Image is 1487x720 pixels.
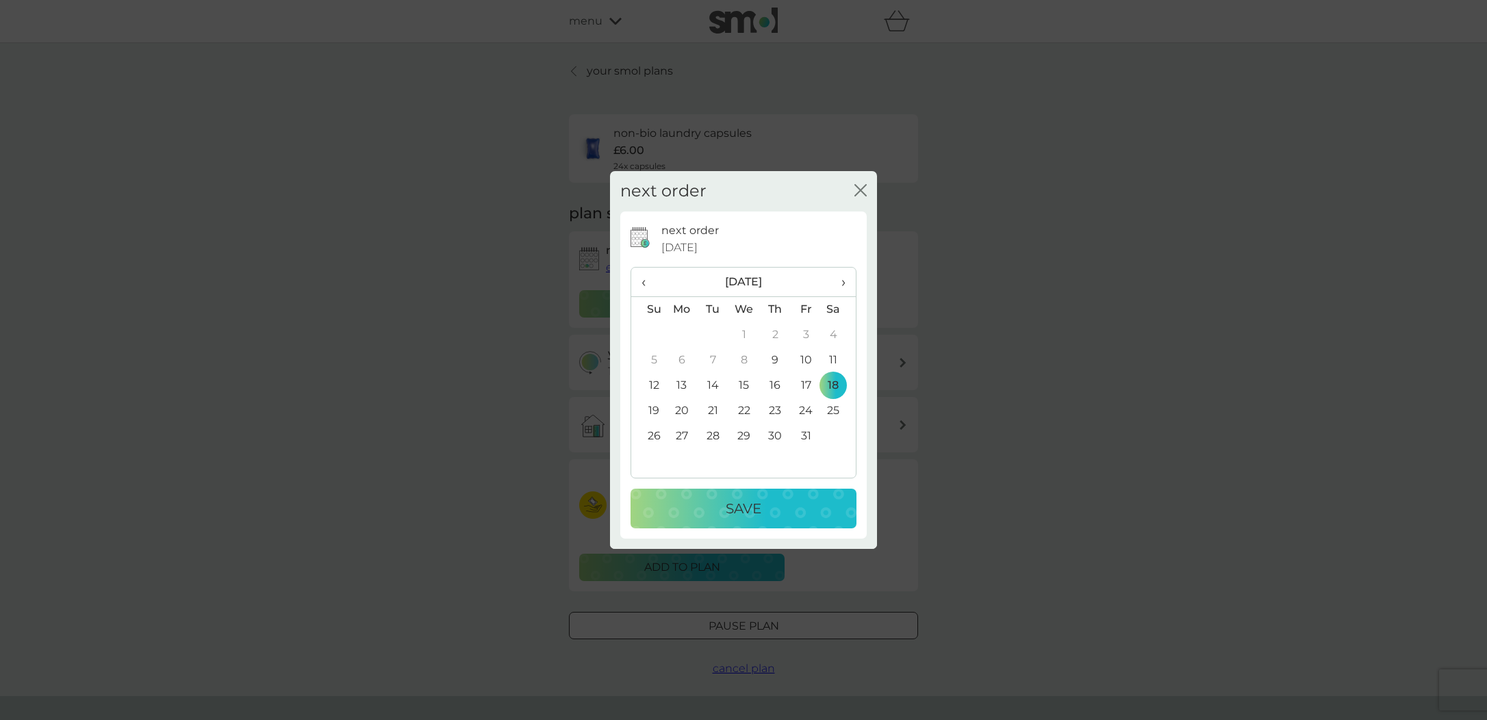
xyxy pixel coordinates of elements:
[631,489,856,528] button: Save
[760,322,791,348] td: 2
[791,296,822,322] th: Fr
[791,322,822,348] td: 3
[728,398,760,424] td: 22
[728,348,760,373] td: 8
[666,424,698,449] td: 27
[631,424,666,449] td: 26
[726,498,761,519] p: Save
[666,398,698,424] td: 20
[698,373,728,398] td: 14
[631,398,666,424] td: 19
[822,398,856,424] td: 25
[791,348,822,373] td: 10
[698,348,728,373] td: 7
[728,373,760,398] td: 15
[760,424,791,449] td: 30
[698,424,728,449] td: 28
[791,424,822,449] td: 31
[661,222,719,240] p: next order
[791,373,822,398] td: 17
[791,398,822,424] td: 24
[760,296,791,322] th: Th
[760,348,791,373] td: 9
[760,373,791,398] td: 16
[666,373,698,398] td: 13
[698,398,728,424] td: 21
[728,322,760,348] td: 1
[822,322,856,348] td: 4
[666,348,698,373] td: 6
[728,424,760,449] td: 29
[641,268,656,296] span: ‹
[832,268,846,296] span: ›
[631,296,666,322] th: Su
[661,239,698,257] span: [DATE]
[760,398,791,424] td: 23
[631,373,666,398] td: 12
[728,296,760,322] th: We
[822,296,856,322] th: Sa
[666,268,822,297] th: [DATE]
[666,296,698,322] th: Mo
[822,348,856,373] td: 11
[620,181,707,201] h2: next order
[631,348,666,373] td: 5
[822,373,856,398] td: 18
[698,296,728,322] th: Tu
[854,184,867,198] button: close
